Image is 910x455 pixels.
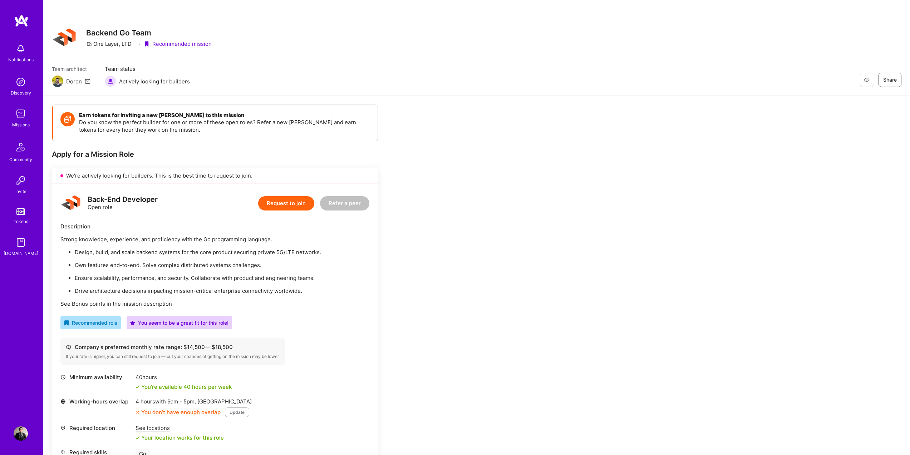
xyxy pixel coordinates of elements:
div: · [139,40,140,48]
div: 40 hours [136,373,232,381]
div: Recommended mission [144,40,212,48]
button: Share [879,73,901,87]
i: icon Mail [85,78,90,84]
i: icon CompanyGray [86,41,92,47]
i: icon Check [136,436,140,440]
button: Request to join [258,196,314,210]
div: Community [9,156,32,163]
a: User Avatar [12,426,30,441]
div: Working-hours overlap [60,398,132,405]
div: Notifications [8,56,34,63]
div: [DOMAIN_NAME] [4,250,38,257]
span: Team status [105,65,190,73]
i: icon PurpleRibbon [144,41,149,47]
div: Your location works for this role [136,434,224,441]
p: Own features end-to-end. Solve complex distributed systems challenges. [75,261,369,269]
i: icon Cash [66,344,71,350]
div: Invite [15,188,26,195]
div: Missions [12,121,30,129]
div: Minimum availability [60,373,132,381]
div: Tokens [14,218,28,225]
div: 4 hours with [GEOGRAPHIC_DATA] [136,398,252,405]
i: icon RecommendedBadge [64,320,69,325]
img: User Avatar [14,426,28,441]
i: icon Check [136,385,140,389]
img: Invite [14,173,28,188]
img: Actively looking for builders [105,76,116,87]
div: Apply for a Mission Role [52,150,378,159]
div: Doron [66,78,82,85]
img: logo [14,14,29,27]
div: One Layer, LTD [86,40,132,48]
p: Drive architecture decisions impacting mission-critical enterprise connectivity worldwide. [75,287,369,295]
p: Ensure scalability, performance, and security. Collaborate with product and engineering teams. [75,274,369,282]
p: Do you know the perfect builder for one or more of these open roles? Refer a new [PERSON_NAME] an... [79,118,370,134]
div: Back-End Developer [88,196,158,203]
div: Open role [88,196,158,211]
img: teamwork [14,107,28,121]
i: icon PurpleStar [130,320,135,325]
h4: Earn tokens for inviting a new [PERSON_NAME] to this mission [79,112,370,118]
div: Company's preferred monthly rate range: $ 14,500 — $ 18,500 [66,343,280,351]
i: icon Location [60,425,66,431]
p: Strong knowledge, experience, and proficiency with the Go programming language. [60,236,369,243]
div: Required location [60,424,132,432]
span: Actively looking for builders [119,78,190,85]
span: Team architect [52,65,90,73]
span: Share [883,76,897,83]
i: icon CloseOrange [136,410,140,415]
img: tokens [16,208,25,215]
img: bell [14,42,28,56]
img: Community [12,139,29,156]
div: We’re actively looking for builders. This is the best time to request to join. [52,168,378,184]
div: See locations [136,424,224,432]
span: 9am - 5pm , [166,398,197,405]
img: Token icon [60,112,75,126]
div: If your rate is higher, you can still request to join — but your chances of getting on the missio... [66,354,280,359]
p: Design, build, and scale backend systems for the core product securing private 5G/LTE networks. [75,248,369,256]
img: logo [60,193,82,214]
p: See Bonus points in the mission description [60,300,369,308]
i: icon World [60,399,66,404]
div: Discovery [11,89,31,97]
div: You're available 40 hours per week [136,383,232,391]
div: Description [60,223,369,230]
i: icon Tag [60,450,66,455]
div: Recommended role [64,319,117,326]
img: Team Architect [52,76,63,87]
i: icon EyeClosed [864,77,870,83]
button: Update [225,407,249,417]
div: You don’t have enough overlap [136,408,221,416]
img: discovery [14,75,28,89]
img: Company Logo [52,25,78,51]
button: Refer a peer [320,196,369,210]
i: icon Clock [60,374,66,380]
h3: Backend Go Team [86,28,212,37]
div: You seem to be a great fit for this role! [130,319,228,326]
img: guide book [14,235,28,250]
